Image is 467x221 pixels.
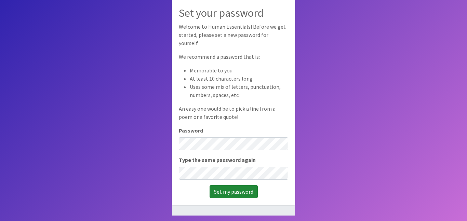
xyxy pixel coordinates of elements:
[179,53,288,61] p: We recommend a password that is:
[190,66,288,74] li: Memorable to you
[210,185,258,198] input: Set my password
[190,74,288,83] li: At least 10 characters long
[179,105,288,121] p: An easy one would be to pick a line from a poem or a favorite quote!
[179,156,256,164] label: Type the same password again
[179,126,203,135] label: Password
[179,23,288,47] p: Welcome to Human Essentials! Before we get started, please set a new password for yourself.
[179,6,288,19] h2: Set your password
[190,83,288,99] li: Uses some mix of letters, punctuation, numbers, spaces, etc.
